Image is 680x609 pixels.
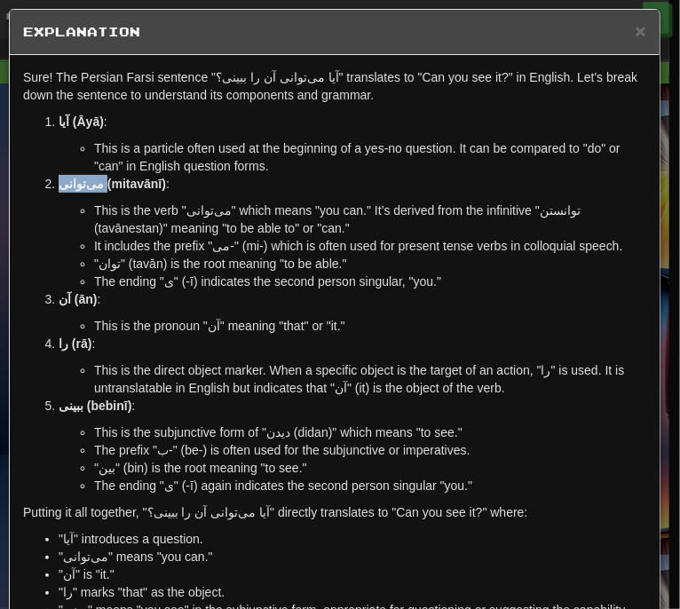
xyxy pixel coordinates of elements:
[94,139,646,175] li: This is a particle often used at the beginning of a yes-no question. It can be compared to "do" o...
[59,115,104,129] strong: آیا (Āyā)
[23,503,646,521] p: Putting it all together, "آیا می‌توانی آن را ببینی؟" directly translates to "Can you see it?" where:
[94,477,646,494] li: The ending "ی" (-ī) again indicates the second person singular "you."
[59,290,646,308] p: :
[94,273,646,290] li: The ending "ی" (-ī) indicates the second person singular, "you."
[23,23,646,41] h5: Explanation
[59,548,646,565] li: "می‌توانی" means "you can."
[59,113,646,130] p: :
[59,292,98,306] strong: آن (ān)
[59,336,91,351] strong: را (rā)
[59,177,166,191] strong: می‌توانی (mitavānī)
[94,459,646,477] li: "بین" (bin) is the root meaning "to see."
[94,237,646,255] li: It includes the prefix "می-" (mi-) which is often used for present tense verbs in colloquial speech.
[636,21,646,40] button: Close
[94,202,646,237] li: This is the verb "می‌توانی" which means "you can." It’s derived from the infinitive "توانستن (tav...
[94,441,646,459] li: The prefix "ب-" (be-) is often used for the subjunctive or imperatives.
[94,361,646,397] li: This is the direct object marker. When a specific object is the target of an action, "را" is used...
[23,68,646,104] p: Sure! The Persian Farsi sentence "آیا می‌توانی آن را ببینی؟" translates to "Can you see it?" in E...
[94,423,646,441] li: This is the subjunctive form of "دیدن (didan)" which means "to see."
[59,583,646,601] li: "را" marks "that" as the object.
[94,255,646,273] li: "توان" (tavān) is the root meaning "to be able."
[94,317,646,335] li: This is the pronoun "آن" meaning "that" or "it."
[59,397,646,415] p: :
[636,20,646,41] span: ×
[59,530,646,548] li: "آیا" introduces a question.
[59,565,646,583] li: "آن" is "it."
[59,399,131,413] strong: ببینی (bebinī)
[59,175,646,193] p: :
[59,335,646,352] p: :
